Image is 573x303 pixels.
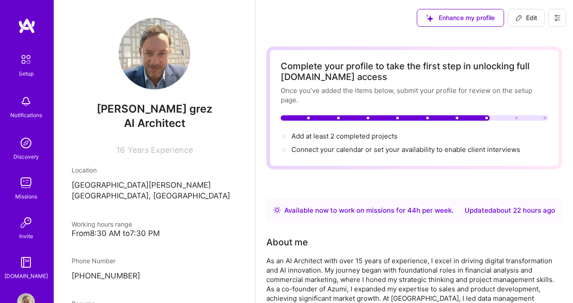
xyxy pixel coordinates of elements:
img: logo [18,18,36,34]
img: discovery [17,134,35,152]
img: setup [17,50,35,69]
img: teamwork [17,174,35,192]
div: Missions [15,192,37,201]
p: [PHONE_NUMBER] [72,271,237,282]
img: Availability [274,206,281,214]
span: [PERSON_NAME] grez [72,102,237,116]
span: Edit [515,13,537,22]
img: bell [17,93,35,110]
div: Available now to work on missions for h per week . [284,205,453,216]
div: Invite [19,231,33,241]
span: Add at least 2 completed projects [291,132,398,140]
span: Connect your calendar or set your availability to enable client interviews [291,145,520,154]
div: From 8:30 AM to 7:30 PM [72,229,237,238]
div: Complete your profile to take the first step in unlocking full [DOMAIN_NAME] access [281,61,548,82]
div: [DOMAIN_NAME] [4,271,48,281]
img: User Avatar [119,18,190,89]
div: Tell us a little about yourself [266,236,308,249]
img: guide book [17,253,35,271]
span: 44 [407,206,416,215]
button: Edit [508,9,545,27]
div: Location [72,165,237,175]
span: Phone Number [72,257,115,265]
div: About me [266,236,308,249]
span: Working hours range [72,220,132,228]
div: Discovery [13,152,39,161]
div: Updated about 22 hours ago [465,205,555,216]
p: [GEOGRAPHIC_DATA][PERSON_NAME][GEOGRAPHIC_DATA], [GEOGRAPHIC_DATA] [72,180,237,202]
div: Notifications [10,110,42,120]
span: 16 [116,145,125,155]
span: AI Architect [124,117,185,130]
div: Once you’ve added the items below, submit your profile for review on the setup page. [281,86,548,105]
img: Invite [17,214,35,231]
div: Setup [19,69,34,78]
span: Years Experience [128,145,193,155]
